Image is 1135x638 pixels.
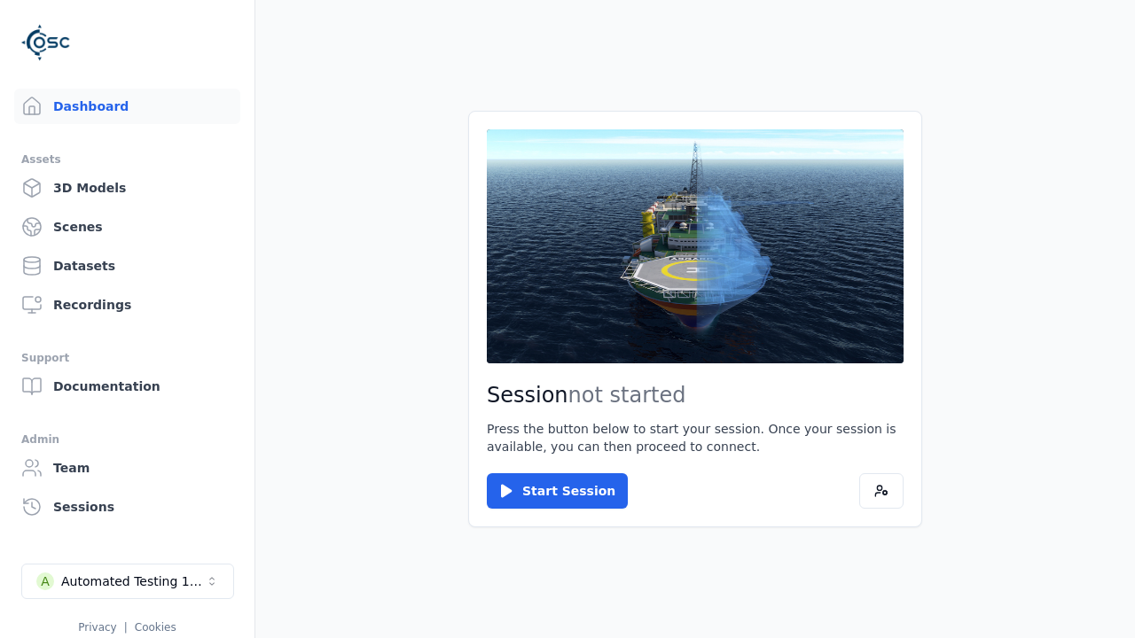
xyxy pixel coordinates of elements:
div: Automated Testing 1 - Playwright [61,572,205,590]
div: Admin [21,429,233,450]
a: Privacy [78,621,116,634]
button: Start Session [487,473,628,509]
button: Select a workspace [21,564,234,599]
a: Dashboard [14,89,240,124]
a: Cookies [135,621,176,634]
div: Assets [21,149,233,170]
span: not started [568,383,686,408]
a: Datasets [14,248,240,284]
a: Team [14,450,240,486]
div: A [36,572,54,590]
div: Support [21,347,233,369]
span: | [124,621,128,634]
a: Documentation [14,369,240,404]
a: 3D Models [14,170,240,206]
img: Logo [21,18,71,67]
a: Scenes [14,209,240,245]
h2: Session [487,381,904,409]
a: Sessions [14,489,240,525]
p: Press the button below to start your session. Once your session is available, you can then procee... [487,420,904,455]
a: Recordings [14,287,240,323]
